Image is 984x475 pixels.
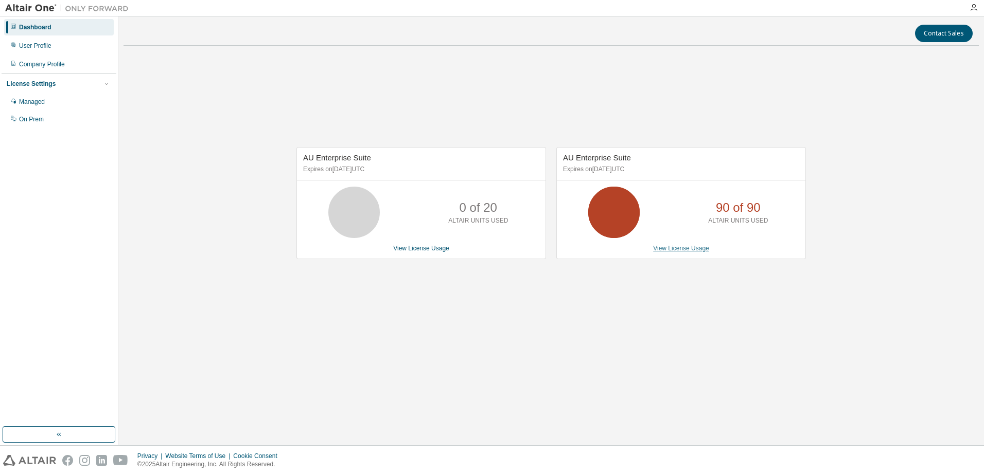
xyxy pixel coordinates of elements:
a: View License Usage [393,245,449,252]
img: Altair One [5,3,134,13]
div: Cookie Consent [233,452,283,460]
div: Managed [19,98,45,106]
p: 90 of 90 [716,199,761,216]
p: © 2025 Altair Engineering, Inc. All Rights Reserved. [137,460,284,469]
div: Website Terms of Use [165,452,233,460]
div: On Prem [19,115,44,123]
p: ALTAIR UNITS USED [448,216,508,225]
div: User Profile [19,42,51,50]
div: Dashboard [19,23,51,31]
a: View License Usage [653,245,709,252]
img: altair_logo.svg [3,455,56,466]
div: License Settings [7,80,56,88]
img: linkedin.svg [96,455,107,466]
div: Company Profile [19,60,65,68]
p: Expires on [DATE] UTC [303,165,537,174]
p: Expires on [DATE] UTC [563,165,797,174]
p: 0 of 20 [460,199,497,216]
p: ALTAIR UNITS USED [708,216,768,225]
span: AU Enterprise Suite [303,153,371,162]
img: instagram.svg [79,455,90,466]
div: Privacy [137,452,165,460]
img: youtube.svg [113,455,128,466]
button: Contact Sales [915,25,973,42]
img: facebook.svg [62,455,73,466]
span: AU Enterprise Suite [563,153,631,162]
